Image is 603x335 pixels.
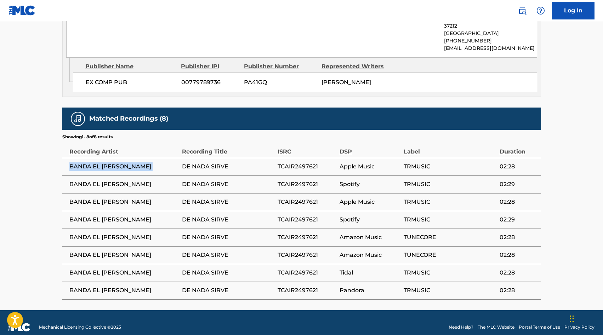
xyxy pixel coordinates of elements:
span: TCAIR2497621 [278,215,336,224]
span: Tidal [340,268,400,277]
span: Spotify [340,180,400,189]
div: Duration [500,140,537,156]
div: Widget de chat [568,301,603,335]
div: ISRC [278,140,336,156]
span: TCAIR2497621 [278,233,336,242]
iframe: Chat Widget [568,301,603,335]
span: Mechanical Licensing Collective © 2025 [39,324,121,330]
span: BANDA EL [PERSON_NAME] [69,268,178,277]
span: Pandora [340,286,400,295]
span: PA41GQ [244,78,316,87]
div: Recording Artist [69,140,178,156]
div: Recording Title [182,140,274,156]
span: TRMUSIC [404,198,496,206]
span: Spotify [340,215,400,224]
span: TUNECORE [404,251,496,259]
span: 02:28 [500,233,537,242]
span: 02:28 [500,268,537,277]
a: The MLC Website [478,324,514,330]
span: Amazon Music [340,251,400,259]
div: Label [404,140,496,156]
a: Public Search [515,4,529,18]
img: search [518,6,527,15]
span: DE NADA SIRVE [182,251,274,259]
span: TCAIR2497621 [278,268,336,277]
span: BANDA EL [PERSON_NAME] [69,162,178,171]
span: [PERSON_NAME] [322,79,371,86]
div: Arrastrar [570,308,574,329]
span: TRMUSIC [404,268,496,277]
span: TCAIR2497621 [278,286,336,295]
span: 02:28 [500,198,537,206]
span: Amazon Music [340,233,400,242]
p: Showing 1 - 8 of 8 results [62,134,113,140]
div: Publisher Name [85,62,176,71]
span: 02:29 [500,180,537,189]
span: Apple Music [340,162,400,171]
span: DE NADA SIRVE [182,180,274,189]
a: Privacy Policy [564,324,595,330]
span: DE NADA SIRVE [182,215,274,224]
span: TRMUSIC [404,180,496,189]
span: DE NADA SIRVE [182,233,274,242]
span: TCAIR2497621 [278,251,336,259]
a: Need Help? [449,324,473,330]
p: [GEOGRAPHIC_DATA], [US_STATE] 37212 [444,15,536,30]
div: Publisher Number [244,62,316,71]
span: DE NADA SIRVE [182,268,274,277]
span: TCAIR2497621 [278,162,336,171]
span: TRMUSIC [404,215,496,224]
img: logo [8,323,30,331]
div: Represented Writers [322,62,394,71]
p: [GEOGRAPHIC_DATA] [444,30,536,37]
img: Matched Recordings [74,115,82,123]
div: Help [534,4,548,18]
span: TRMUSIC [404,162,496,171]
span: TCAIR2497621 [278,180,336,189]
span: BANDA EL [PERSON_NAME] [69,233,178,242]
span: EX COMP PUB [86,78,176,87]
span: 00779789736 [181,78,239,87]
span: Apple Music [340,198,400,206]
span: TRMUSIC [404,286,496,295]
p: [EMAIL_ADDRESS][DOMAIN_NAME] [444,45,536,52]
img: help [536,6,545,15]
span: DE NADA SIRVE [182,162,274,171]
span: DE NADA SIRVE [182,286,274,295]
span: BANDA EL [PERSON_NAME] [69,180,178,189]
img: MLC Logo [8,5,36,16]
span: 02:28 [500,162,537,171]
span: 02:28 [500,286,537,295]
span: BANDA EL [PERSON_NAME] [69,251,178,259]
span: TUNECORE [404,233,496,242]
a: Portal Terms of Use [519,324,560,330]
p: [PHONE_NUMBER] [444,37,536,45]
span: 02:28 [500,251,537,259]
span: BANDA EL [PERSON_NAME] [69,198,178,206]
div: DSP [340,140,400,156]
span: BANDA EL [PERSON_NAME] [69,286,178,295]
h5: Matched Recordings (8) [89,115,168,123]
a: Log In [552,2,595,19]
span: DE NADA SIRVE [182,198,274,206]
span: BANDA EL [PERSON_NAME] [69,215,178,224]
span: 02:29 [500,215,537,224]
div: Publisher IPI [181,62,239,71]
span: TCAIR2497621 [278,198,336,206]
